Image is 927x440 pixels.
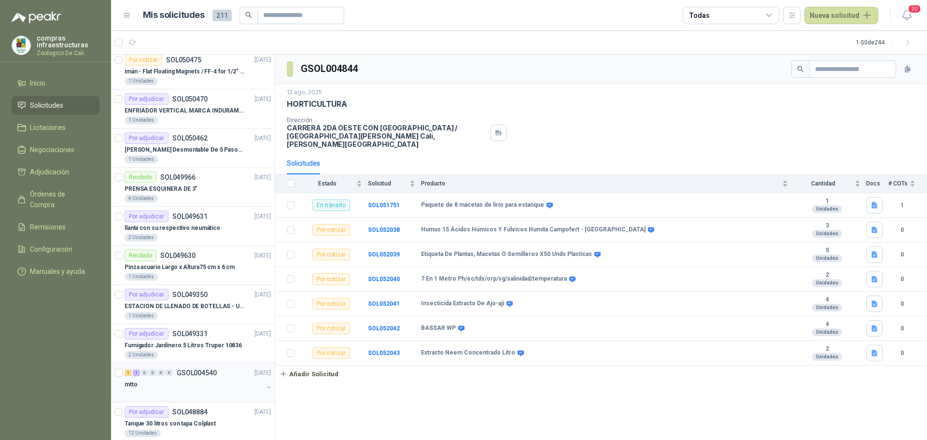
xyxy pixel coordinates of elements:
h3: GSOL004844 [301,61,359,76]
b: BASSAR WP [421,325,456,332]
span: Adjudicación [30,167,69,177]
div: 1 [125,369,132,376]
th: Estado [300,174,368,193]
b: SOL052041 [368,300,400,307]
p: ENFRIADOR VERTICAL MARCA INDURAMA 216 LITROS MODELO VFV-400 CZ [125,106,245,115]
b: 0 [888,250,915,259]
div: 1 [133,369,140,376]
a: Por cotizarSOL050475[DATE] imán - Flat Floating Magnets / FF-4 for 1/2″ (1.3 CM) TO 1″ (2.5 CM)1 ... [111,50,275,89]
b: SOL052038 [368,227,400,233]
div: Unidades [812,230,842,238]
div: Unidades [812,304,842,312]
span: Órdenes de Compra [30,189,90,210]
a: Por adjudicarSOL050470[DATE] ENFRIADOR VERTICAL MARCA INDURAMA 216 LITROS MODELO VFV-400 CZ1 Unid... [111,89,275,128]
b: Paquete de 8 macetas de lirio para estanque [421,201,544,209]
div: 0 [166,369,173,376]
b: 0 [888,226,915,235]
a: Órdenes de Compra [12,185,99,214]
p: [DATE] [254,173,271,182]
span: Negociaciones [30,144,74,155]
p: [PERSON_NAME] Desmontable De 5 Pasos, Capacida... [125,145,245,155]
div: 12 Unidades [125,429,161,437]
a: Por adjudicarSOL049331[DATE] Fumigador Jardinero 5 Litros Truper 108362 Unidades [111,324,275,363]
span: search [797,66,804,72]
div: Solicitudes [287,158,320,169]
img: Company Logo [12,36,30,55]
p: Pinza acuario Largo x Altura75 cm x 6 cm [125,263,235,272]
button: Añadir Solicitud [275,366,343,382]
b: SOL052043 [368,350,400,356]
b: 4 [794,321,860,328]
div: Por cotizar [312,347,350,359]
p: [DATE] [254,369,271,378]
b: 0 [888,299,915,309]
div: Unidades [812,328,842,336]
div: En tránsito [312,199,350,211]
a: Negociaciones [12,141,99,159]
div: Por cotizar [312,323,350,334]
a: RecibidoSOL049630[DATE] Pinza acuario Largo x Altura75 cm x 6 cm1 Unidades [111,246,275,285]
p: imán - Flat Floating Magnets / FF-4 for 1/2″ (1.3 CM) TO 1″ (2.5 CM) [125,67,245,76]
button: Nueva solicitud [804,7,878,24]
a: Licitaciones [12,118,99,137]
span: # COTs [888,180,908,187]
p: ESTACION DE LLENADO DE BOTELLAS - USO ANTIVANDALICO EXTERIOR / INTERIOR [125,302,245,311]
a: SOL052042 [368,325,400,332]
p: Fumigador Jardinero 5 Litros Truper 10836 [125,341,242,350]
p: mtto [125,380,138,389]
div: 0 [141,369,148,376]
div: Unidades [812,255,842,262]
b: 0 [888,349,915,358]
div: 2 Unidades [125,234,158,241]
p: llanta con su respectivo neumático [125,224,220,233]
p: Tanque 30 litros con tapa Colplast [125,419,216,428]
div: Por adjudicar [125,132,169,144]
b: 2 [794,345,860,353]
span: Solicitudes [30,100,63,111]
span: Remisiones [30,222,66,232]
div: Todas [689,10,709,21]
th: Producto [421,174,794,193]
span: Manuales y ayuda [30,266,85,277]
div: Recibido [125,171,156,183]
div: 1 Unidades [125,156,158,163]
b: Extracto Neem Concentrado Litro [421,349,515,357]
div: 1 - 50 de 244 [856,35,915,50]
span: 20 [908,4,921,14]
p: PRENSA ESQUINERA DE 3" [125,185,197,194]
div: Por adjudicar [125,211,169,222]
p: SOL050470 [172,96,208,102]
span: Cantidad [794,180,853,187]
b: 3 [794,222,860,230]
a: SOL052040 [368,276,400,283]
span: Configuración [30,244,72,255]
b: 4 [794,296,860,304]
b: 0 [888,324,915,333]
p: CARRERA 2DA OESTE CON [GEOGRAPHIC_DATA] / [GEOGRAPHIC_DATA][PERSON_NAME] Cali , [PERSON_NAME][GEO... [287,124,487,148]
div: 0 [149,369,156,376]
b: 1 [888,201,915,210]
p: SOL049331 [172,330,208,337]
p: SOL050475 [166,57,201,63]
b: SOL052039 [368,251,400,258]
span: 211 [212,10,232,21]
div: Unidades [812,205,842,213]
a: Por adjudicarSOL049350[DATE] ESTACION DE LLENADO DE BOTELLAS - USO ANTIVANDALICO EXTERIOR / INTER... [111,285,275,324]
div: 2 Unidades [125,351,158,359]
a: SOL051751 [368,202,400,209]
p: [DATE] [254,212,271,221]
p: SOL049966 [160,174,196,181]
div: 1 Unidades [125,77,158,85]
b: 1 [794,198,860,205]
th: Solicitud [368,174,421,193]
span: Solicitud [368,180,407,187]
div: 0 [157,369,165,376]
div: 1 Unidades [125,312,158,320]
span: Producto [421,180,780,187]
span: Licitaciones [30,122,66,133]
div: Por adjudicar [125,93,169,105]
img: Logo peakr [12,12,61,23]
div: 1 Unidades [125,273,158,281]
